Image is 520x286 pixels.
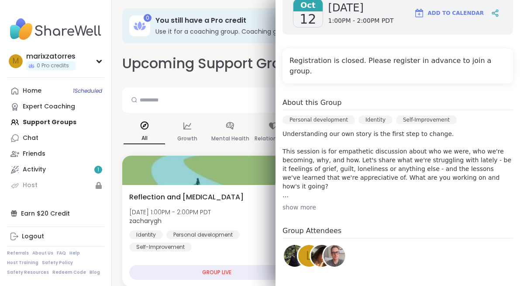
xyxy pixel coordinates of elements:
a: Expert Coaching [7,99,104,115]
span: 1 [97,166,99,174]
p: All [124,133,165,144]
div: Activity [23,165,46,174]
div: Expert Coaching [23,102,75,111]
a: About Us [32,250,53,256]
span: [DATE] 1:00PM - 2:00PM PDT [129,208,211,216]
a: l [297,244,321,268]
a: Home1Scheduled [7,83,104,99]
h3: Use it for a coaching group. Coaching groups offer expert-led guidance and growth tools. [155,27,497,36]
div: Chat [23,134,38,143]
b: zacharygh [129,216,162,225]
div: GROUP LIVE [129,265,305,280]
span: 12 [300,11,316,27]
a: zacharygh [322,244,347,268]
div: Home [23,87,41,95]
a: Friends [7,146,104,162]
div: Earn $20 Credit [7,206,104,221]
a: Host Training [7,260,38,266]
div: Personal development [282,115,355,124]
a: Activity1 [7,162,104,178]
a: Logout [7,229,104,244]
button: Add to Calendar [410,3,488,24]
div: Identity [358,115,393,124]
p: Understanding our own story is the first step to change. This session is for empathetic discussio... [282,129,513,199]
a: Referrals [7,250,29,256]
div: show more [282,203,513,212]
span: 1 Scheduled [73,87,102,94]
img: zacharygh [324,245,345,267]
h4: About this Group [282,98,341,108]
div: Friends [23,150,45,158]
div: Identity [129,230,163,239]
span: [DATE] [328,1,394,15]
h4: Group Attendees [282,226,513,238]
p: Growth [177,133,197,144]
img: Tatyanabricest [311,245,333,267]
h4: Registration is closed. Please register in advance to join a group. [289,56,506,77]
span: Reflection and [MEDICAL_DATA] [129,192,244,202]
div: Self-Improvement [129,243,192,251]
div: Personal development [166,230,240,239]
div: 0 [144,14,152,22]
a: Chat [7,130,104,146]
img: ShareWell Nav Logo [7,14,104,45]
span: 1:00PM - 2:00PM PDT [328,17,394,25]
div: Host [23,181,38,190]
a: Karen_meditationforpeace [282,244,307,268]
div: marixzatorres [26,52,76,61]
a: Tatyanabricest [310,244,334,268]
span: Add to Calendar [428,9,484,17]
span: 0 Pro credits [37,62,69,70]
a: Help [69,250,80,256]
div: Self-Improvement [396,115,457,124]
h2: Upcoming Support Groups [122,54,306,73]
a: Safety Policy [42,260,73,266]
span: m [13,56,19,67]
img: ShareWell Logomark [414,8,424,18]
span: l [306,248,313,265]
h3: You still have a Pro credit [155,16,497,25]
img: Karen_meditationforpeace [284,245,306,267]
p: Relationships [255,133,291,144]
p: Mental Health [211,133,249,144]
a: Redeem Code [52,269,86,276]
a: Host [7,178,104,193]
div: Logout [22,232,44,241]
a: Blog [90,269,100,276]
a: FAQ [57,250,66,256]
a: Safety Resources [7,269,49,276]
